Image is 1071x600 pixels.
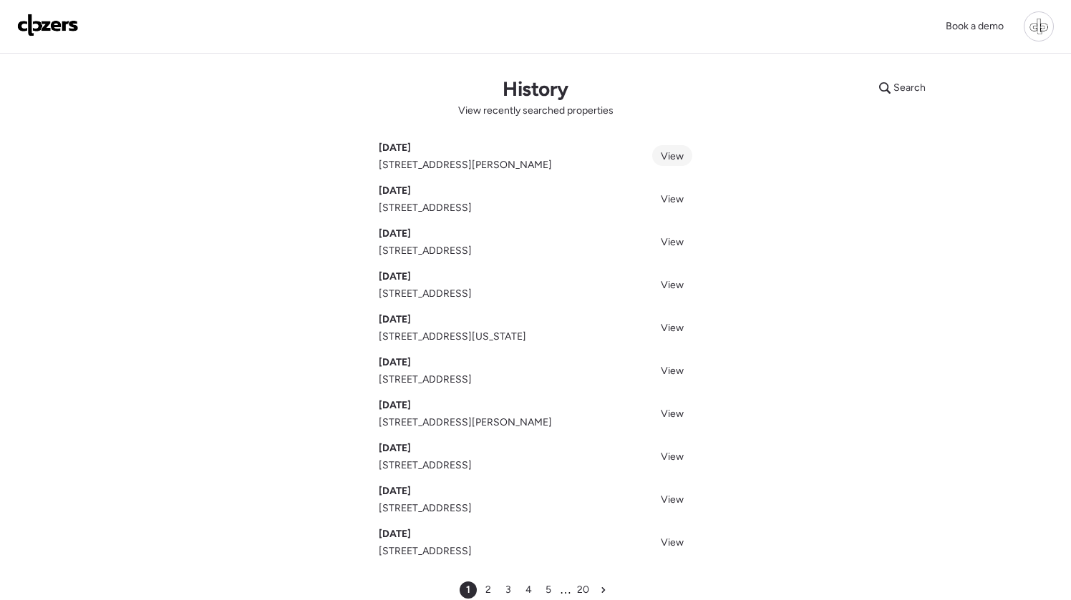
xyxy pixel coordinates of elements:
[652,446,692,466] a: View
[652,188,692,209] a: View
[379,244,472,258] span: [STREET_ADDRESS]
[379,373,472,387] span: [STREET_ADDRESS]
[661,493,684,506] span: View
[379,227,411,241] span: [DATE]
[485,583,491,597] span: 2
[525,583,532,597] span: 4
[661,236,684,248] span: View
[379,458,472,473] span: [STREET_ADDRESS]
[379,355,411,370] span: [DATE]
[652,317,692,338] a: View
[661,279,684,291] span: View
[661,408,684,420] span: View
[379,441,411,456] span: [DATE]
[652,488,692,509] a: View
[379,287,472,301] span: [STREET_ADDRESS]
[503,77,568,101] h1: History
[946,20,1004,32] span: Book a demo
[379,501,472,516] span: [STREET_ADDRESS]
[577,583,589,597] span: 20
[379,484,411,498] span: [DATE]
[379,313,411,327] span: [DATE]
[661,451,684,463] span: View
[893,81,926,95] span: Search
[379,527,411,541] span: [DATE]
[661,322,684,334] span: View
[379,184,411,198] span: [DATE]
[379,158,552,172] span: [STREET_ADDRESS][PERSON_NAME]
[379,201,472,215] span: [STREET_ADDRESS]
[379,544,472,559] span: [STREET_ADDRESS]
[505,583,511,597] span: 3
[379,398,411,413] span: [DATE]
[652,231,692,252] a: View
[661,150,684,162] span: View
[661,365,684,377] span: View
[652,531,692,552] a: View
[466,583,470,597] span: 1
[652,145,692,166] a: View
[661,536,684,549] span: View
[661,193,684,205] span: View
[17,14,79,36] img: Logo
[546,583,551,597] span: 5
[379,330,526,344] span: [STREET_ADDRESS][US_STATE]
[560,584,571,596] span: …
[652,403,692,423] a: View
[379,141,411,155] span: [DATE]
[379,270,411,284] span: [DATE]
[652,360,692,380] a: View
[379,415,552,430] span: [STREET_ADDRESS][PERSON_NAME]
[652,274,692,295] a: View
[458,104,614,118] span: View recently searched properties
